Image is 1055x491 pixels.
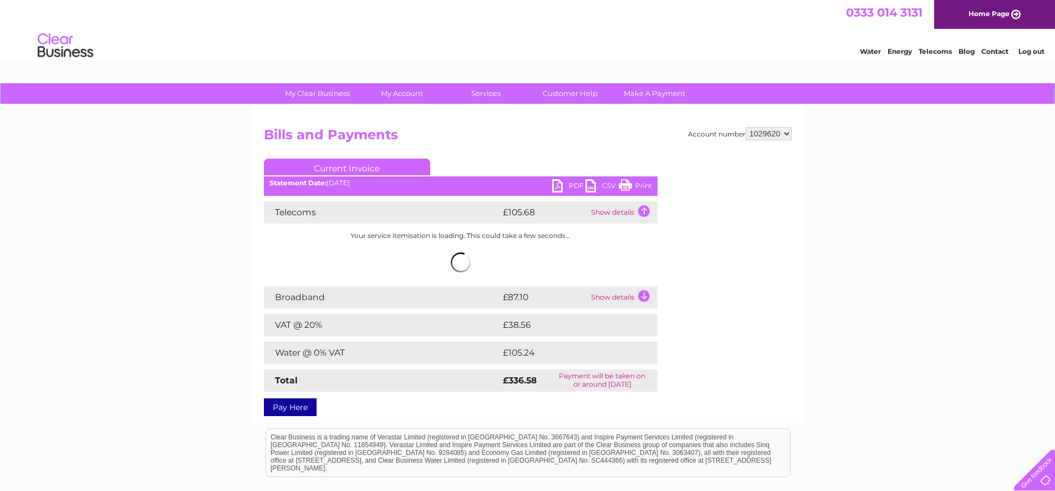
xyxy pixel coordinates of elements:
a: Energy [888,47,912,55]
a: Telecoms [919,47,952,55]
a: Contact [981,47,1008,55]
a: Pay Here [264,398,317,416]
a: CSV [585,179,619,195]
strong: £336.58 [503,375,537,386]
a: My Clear Business [272,83,363,104]
h2: Bills and Payments [264,127,792,148]
td: Water @ 0% VAT [264,342,500,364]
td: £105.68 [500,201,588,224]
td: Broadband [264,286,500,308]
a: Blog [959,47,975,55]
strong: Total [275,375,298,386]
a: Make A Payment [609,83,700,104]
td: Telecoms [264,201,500,224]
div: [DATE] [264,179,658,187]
img: loading [451,252,471,272]
div: Account number [688,127,792,140]
td: £87.10 [500,286,588,308]
p: Your service itemisation is loading. This could take a few seconds... [264,230,658,241]
a: Water [860,47,881,55]
td: Payment will be taken on or around [DATE] [547,369,658,392]
a: PDF [552,179,585,195]
td: Show details [588,201,658,224]
td: Show details [588,286,658,308]
td: £38.56 [500,314,635,336]
td: £105.24 [500,342,637,364]
img: logo.png [37,29,94,63]
div: Clear Business is a trading name of Verastar Limited (registered in [GEOGRAPHIC_DATA] No. 3667643... [266,6,790,54]
a: Current Invoice [264,159,430,175]
td: VAT @ 20% [264,314,500,336]
b: Statement Date: [269,179,327,187]
a: Print [619,179,652,195]
a: Customer Help [524,83,616,104]
a: 0333 014 3131 [846,6,923,19]
a: My Account [356,83,447,104]
a: Services [440,83,532,104]
a: Log out [1018,47,1044,55]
